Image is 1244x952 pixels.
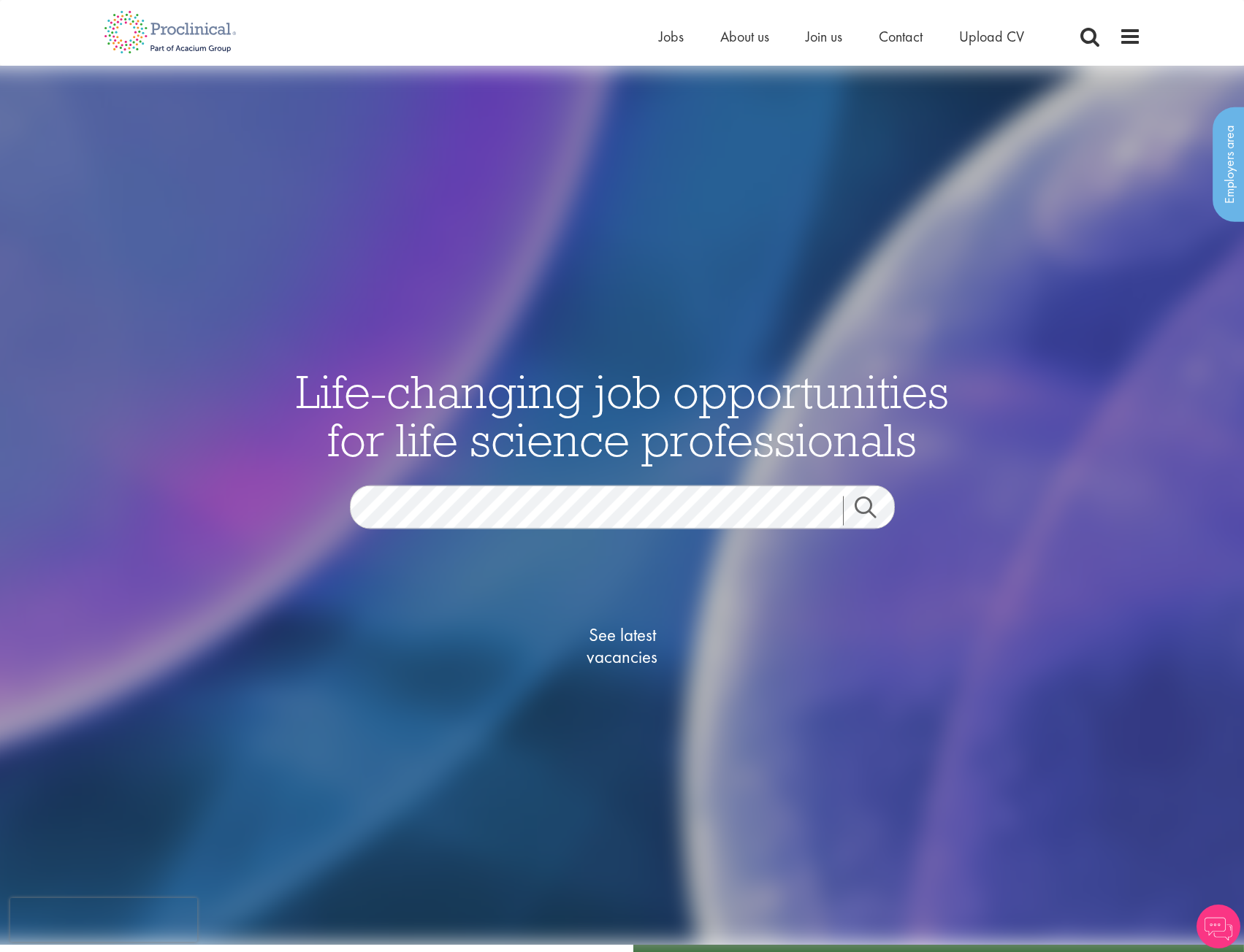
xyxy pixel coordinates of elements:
span: See latest vacancies [549,624,695,668]
img: Chatbot [1197,905,1240,948]
a: Join us [806,27,842,46]
a: Contact [879,27,923,46]
iframe: reCAPTCHA [10,898,197,942]
a: Upload CV [959,27,1024,46]
a: Jobs [659,27,684,46]
a: Job search submit button [843,496,906,526]
a: See latestvacancies [549,566,695,726]
span: Life-changing job opportunities for life science professionals [296,362,949,469]
a: About us [720,27,769,46]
